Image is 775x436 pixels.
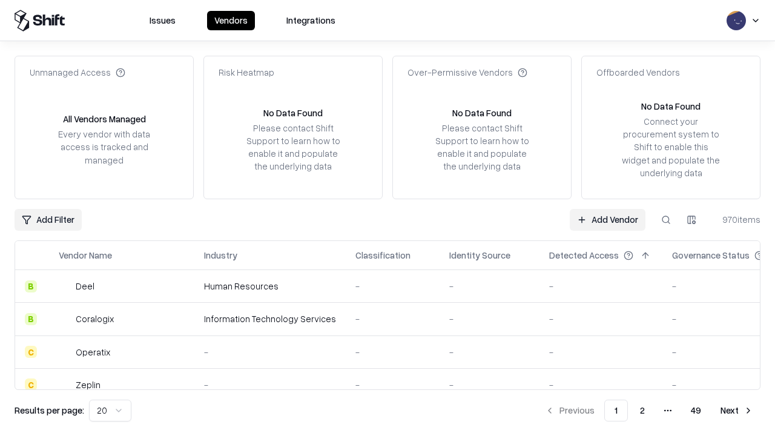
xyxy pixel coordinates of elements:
[630,400,655,421] button: 2
[76,280,94,292] div: Deel
[549,280,653,292] div: -
[681,400,711,421] button: 49
[76,346,110,358] div: Operatix
[76,378,101,391] div: Zeplin
[449,280,530,292] div: -
[204,312,336,325] div: Information Technology Services
[355,312,430,325] div: -
[452,107,512,119] div: No Data Found
[142,11,183,30] button: Issues
[204,378,336,391] div: -
[219,66,274,79] div: Risk Heatmap
[449,378,530,391] div: -
[204,346,336,358] div: -
[15,404,84,417] p: Results per page:
[59,313,71,325] img: Coralogix
[25,346,37,358] div: C
[263,107,323,119] div: No Data Found
[672,249,750,262] div: Governance Status
[604,400,628,421] button: 1
[355,249,411,262] div: Classification
[25,313,37,325] div: B
[355,280,430,292] div: -
[712,213,760,226] div: 970 items
[621,115,721,179] div: Connect your procurement system to Shift to enable this widget and populate the underlying data
[59,346,71,358] img: Operatix
[570,209,645,231] a: Add Vendor
[355,378,430,391] div: -
[549,249,619,262] div: Detected Access
[355,346,430,358] div: -
[59,280,71,292] img: Deel
[549,312,653,325] div: -
[449,249,510,262] div: Identity Source
[59,378,71,391] img: Zeplin
[407,66,527,79] div: Over-Permissive Vendors
[204,280,336,292] div: Human Resources
[279,11,343,30] button: Integrations
[59,249,112,262] div: Vendor Name
[76,312,114,325] div: Coralogix
[30,66,125,79] div: Unmanaged Access
[549,378,653,391] div: -
[713,400,760,421] button: Next
[449,312,530,325] div: -
[641,100,701,113] div: No Data Found
[596,66,680,79] div: Offboarded Vendors
[54,128,154,166] div: Every vendor with data access is tracked and managed
[207,11,255,30] button: Vendors
[15,209,82,231] button: Add Filter
[549,346,653,358] div: -
[538,400,760,421] nav: pagination
[243,122,343,173] div: Please contact Shift Support to learn how to enable it and populate the underlying data
[63,113,146,125] div: All Vendors Managed
[25,280,37,292] div: B
[25,378,37,391] div: C
[432,122,532,173] div: Please contact Shift Support to learn how to enable it and populate the underlying data
[449,346,530,358] div: -
[204,249,237,262] div: Industry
